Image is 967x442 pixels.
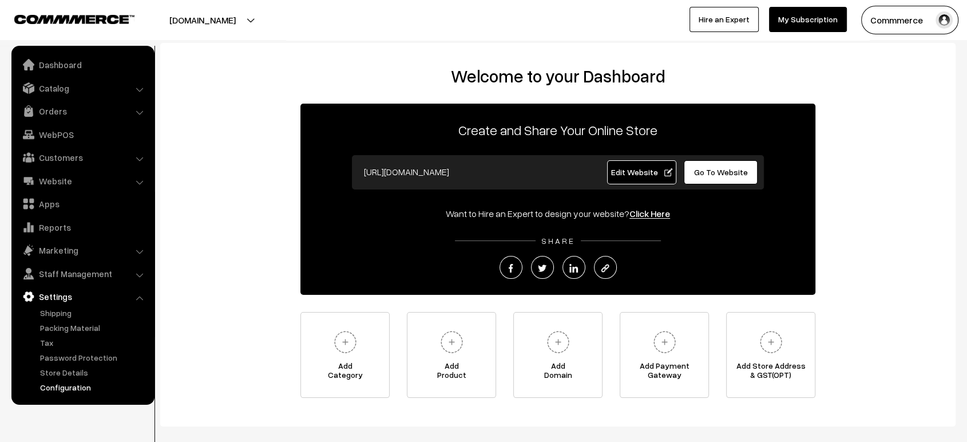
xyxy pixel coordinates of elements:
a: Packing Material [37,322,150,334]
span: Add Domain [514,361,602,384]
a: AddCategory [300,312,390,398]
a: Apps [14,194,150,214]
span: SHARE [536,236,581,246]
a: Password Protection [37,352,150,364]
span: Add Store Address & GST(OPT) [727,361,815,384]
img: plus.svg [330,326,361,358]
button: Commmerce [861,6,958,34]
a: AddDomain [513,312,603,398]
a: COMMMERCE [14,11,114,25]
img: plus.svg [755,326,787,358]
a: Customers [14,147,150,168]
a: Settings [14,286,150,307]
h2: Welcome to your Dashboard [172,66,944,86]
a: My Subscription [769,7,847,32]
a: Store Details [37,366,150,378]
a: Catalog [14,78,150,98]
a: Shipping [37,307,150,319]
a: Tax [37,337,150,349]
a: Configuration [37,381,150,393]
a: Hire an Expert [689,7,759,32]
a: AddProduct [407,312,496,398]
img: plus.svg [542,326,574,358]
a: Marketing [14,240,150,261]
img: plus.svg [649,326,680,358]
img: user [936,11,953,29]
span: Edit Website [611,167,672,177]
span: Add Product [407,361,496,384]
a: Reports [14,217,150,238]
a: Add Store Address& GST(OPT) [726,312,815,398]
a: Orders [14,101,150,121]
span: Add Category [301,361,389,384]
div: Want to Hire an Expert to design your website? [300,207,815,220]
a: WebPOS [14,124,150,145]
a: Add PaymentGateway [620,312,709,398]
a: Edit Website [607,160,677,184]
img: COMMMERCE [14,15,134,23]
span: Add Payment Gateway [620,361,708,384]
a: Dashboard [14,54,150,75]
p: Create and Share Your Online Store [300,120,815,140]
img: plus.svg [436,326,467,358]
a: Click Here [629,208,670,219]
a: Staff Management [14,263,150,284]
span: Go To Website [694,167,748,177]
button: [DOMAIN_NAME] [129,6,276,34]
a: Go To Website [684,160,758,184]
a: Website [14,171,150,191]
